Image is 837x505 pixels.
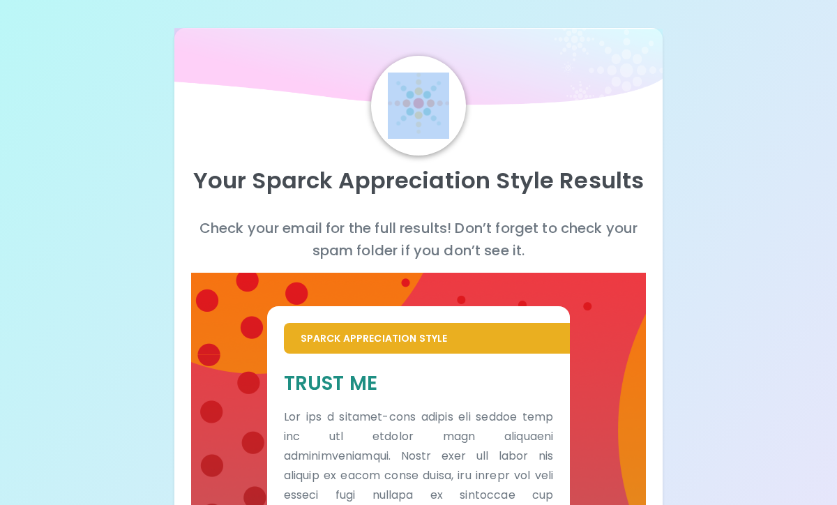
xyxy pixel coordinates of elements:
[388,73,449,134] img: Sparck Logo
[301,331,554,345] p: Sparck Appreciation Style
[284,370,554,396] h5: Trust Me
[191,217,646,262] p: Check your email for the full results! Don’t forget to check your spam folder if you don’t see it.
[191,167,646,195] p: Your Sparck Appreciation Style Results
[174,28,663,112] img: wave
